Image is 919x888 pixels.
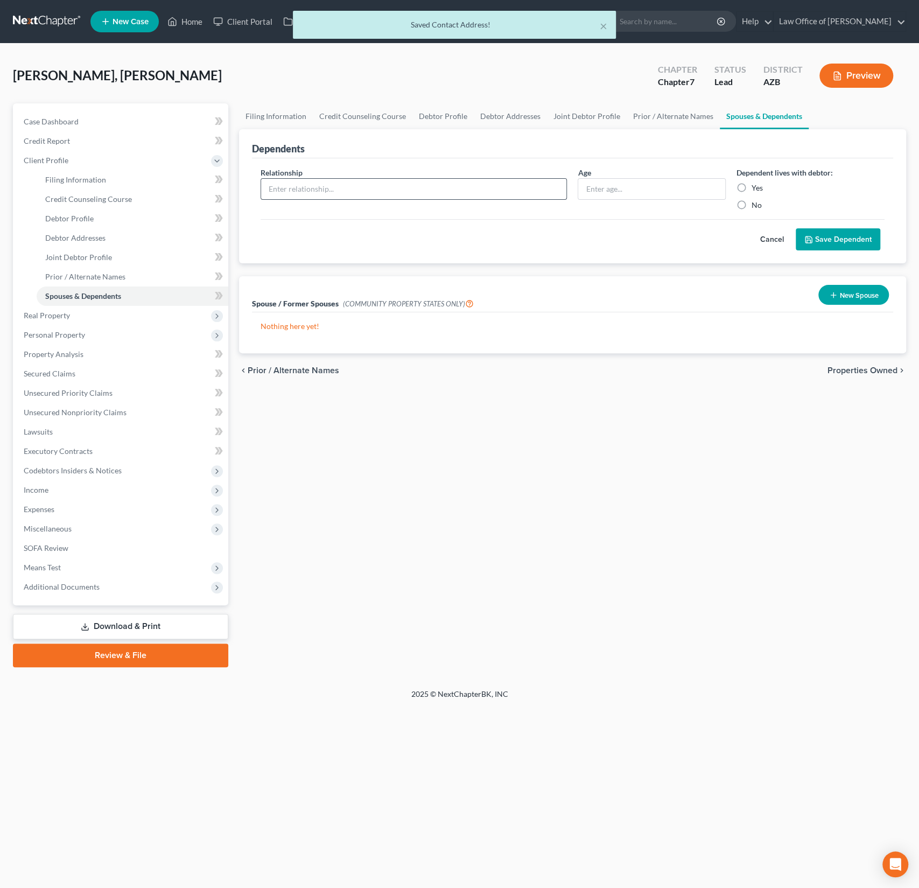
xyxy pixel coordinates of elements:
a: Prior / Alternate Names [627,103,720,129]
div: Dependents [252,142,305,155]
div: AZB [763,76,802,88]
span: Credit Counseling Course [45,194,132,204]
span: Additional Documents [24,582,100,591]
span: (COMMUNITY PROPERTY STATES ONLY) [343,299,474,308]
a: Joint Debtor Profile [37,248,228,267]
i: chevron_right [897,366,906,375]
a: Secured Claims [15,364,228,383]
label: Dependent lives with debtor: [736,167,833,178]
a: Spouses & Dependents [37,286,228,306]
span: Spouses & Dependents [45,291,121,300]
span: Income [24,485,48,494]
span: [PERSON_NAME], [PERSON_NAME] [13,67,222,83]
button: Cancel [748,229,796,250]
button: Preview [819,64,893,88]
label: Yes [752,183,763,193]
div: District [763,64,802,76]
button: Properties Owned chevron_right [827,366,906,375]
span: Executory Contracts [24,446,93,456]
span: Credit Report [24,136,70,145]
span: Prior / Alternate Names [248,366,339,375]
a: Debtor Profile [412,103,474,129]
span: Lawsuits [24,427,53,436]
a: Prior / Alternate Names [37,267,228,286]
a: Download & Print [13,614,228,639]
button: chevron_left Prior / Alternate Names [239,366,339,375]
span: Client Profile [24,156,68,165]
div: Chapter [658,76,697,88]
span: Joint Debtor Profile [45,253,112,262]
p: Nothing here yet! [261,321,885,332]
a: Debtor Profile [37,209,228,228]
a: Review & File [13,644,228,667]
span: Case Dashboard [24,117,79,126]
a: Lawsuits [15,422,228,442]
a: Filing Information [239,103,313,129]
a: Case Dashboard [15,112,228,131]
div: Lead [714,76,746,88]
span: Unsecured Priority Claims [24,388,113,397]
span: Miscellaneous [24,524,72,533]
span: Spouse / Former Spouses [252,299,339,308]
input: Enter age... [578,179,725,199]
a: Spouses & Dependents [720,103,809,129]
a: Credit Counseling Course [37,190,228,209]
div: Status [714,64,746,76]
a: Property Analysis [15,345,228,364]
span: Debtor Addresses [45,233,106,242]
span: Codebtors Insiders & Notices [24,466,122,475]
label: Age [578,167,591,178]
span: Personal Property [24,330,85,339]
a: SOFA Review [15,539,228,558]
span: Relationship [261,168,303,177]
div: 2025 © NextChapterBK, INC [153,689,767,708]
span: Expenses [24,505,54,514]
label: No [752,200,762,211]
span: SOFA Review [24,543,68,553]
a: Credit Report [15,131,228,151]
span: Filing Information [45,175,106,184]
span: Property Analysis [24,349,83,359]
i: chevron_left [239,366,248,375]
span: Real Property [24,311,70,320]
div: Open Intercom Messenger [882,851,908,877]
a: Unsecured Nonpriority Claims [15,403,228,422]
button: New Spouse [818,285,889,305]
a: Joint Debtor Profile [547,103,627,129]
a: Unsecured Priority Claims [15,383,228,403]
span: Prior / Alternate Names [45,272,125,281]
input: Enter relationship... [261,179,567,199]
span: Debtor Profile [45,214,94,223]
span: Unsecured Nonpriority Claims [24,408,127,417]
a: Debtor Addresses [37,228,228,248]
span: Means Test [24,563,61,572]
span: Secured Claims [24,369,75,378]
div: Saved Contact Address! [301,19,607,30]
a: Filing Information [37,170,228,190]
span: Properties Owned [827,366,897,375]
a: Credit Counseling Course [313,103,412,129]
a: Executory Contracts [15,442,228,461]
button: Save Dependent [796,228,880,251]
span: 7 [690,76,694,87]
div: Chapter [658,64,697,76]
a: Debtor Addresses [474,103,547,129]
button: × [600,19,607,32]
